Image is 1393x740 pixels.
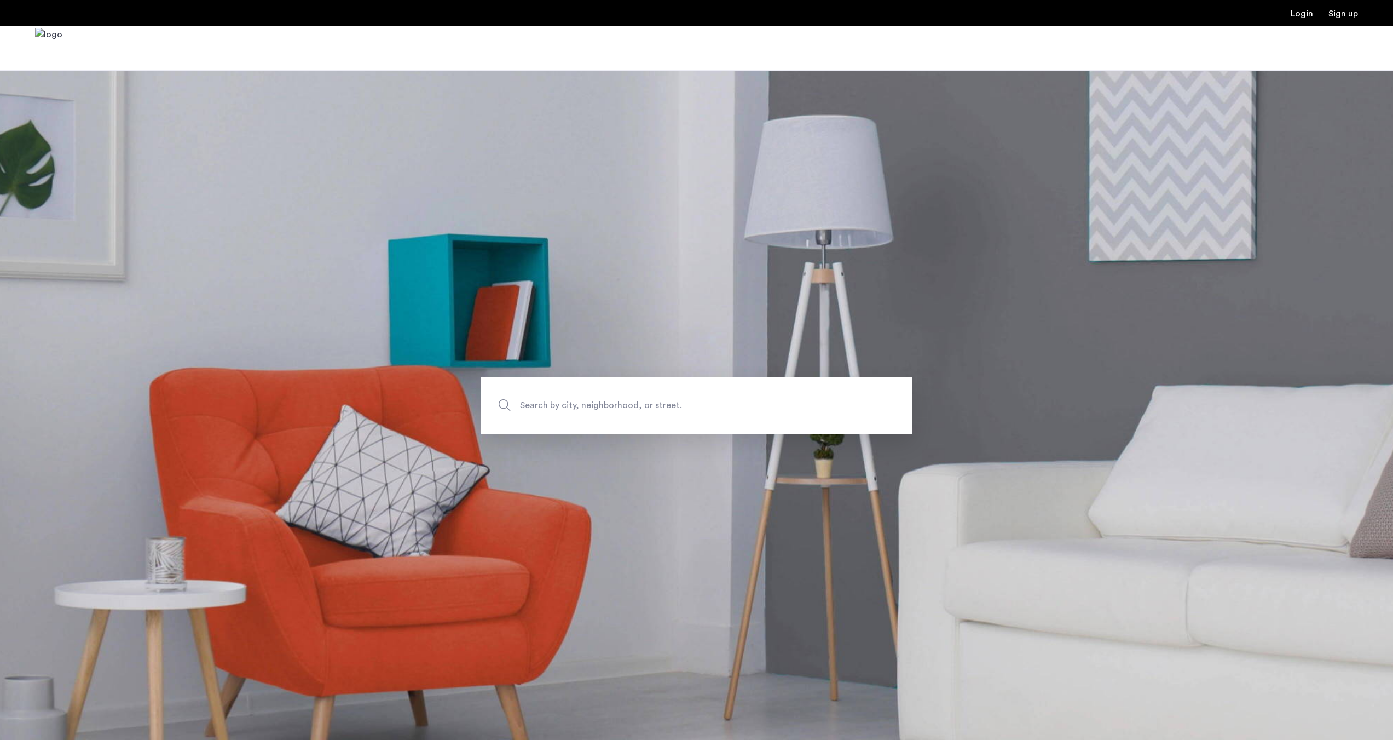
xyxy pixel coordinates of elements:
span: Search by city, neighborhood, or street. [520,398,822,412]
a: Login [1291,9,1313,18]
a: Cazamio Logo [35,28,62,69]
img: logo [35,28,62,69]
input: Apartment Search [481,377,912,434]
a: Registration [1328,9,1358,18]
